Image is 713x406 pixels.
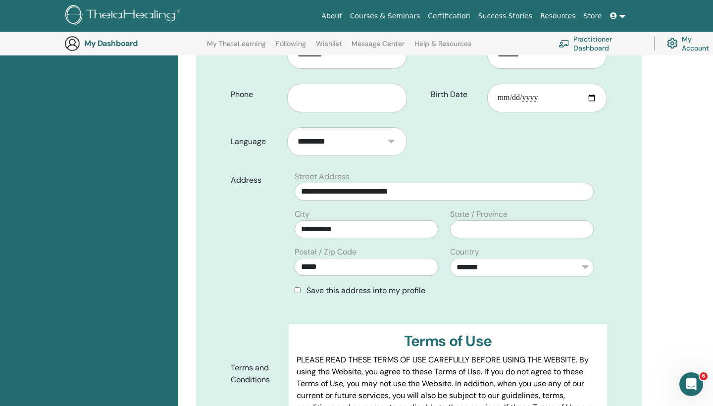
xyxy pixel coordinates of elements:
label: Phone [223,85,287,104]
label: Language [223,132,287,151]
a: Success Stories [474,7,536,25]
a: Wishlist [316,40,342,55]
label: Address [223,171,289,190]
img: generic-user-icon.jpg [64,36,80,51]
h3: My Dashboard [84,39,183,48]
label: State / Province [450,208,508,220]
h3: Terms of Use [297,332,599,350]
label: Street Address [295,171,350,183]
span: Save this address into my profile [306,285,425,296]
a: Practitioner Dashboard [559,33,642,54]
img: chalkboard-teacher.svg [559,40,569,48]
a: Help & Resources [414,40,471,55]
label: City [295,208,309,220]
a: Store [580,7,606,25]
a: Following [276,40,306,55]
img: logo.png [65,5,184,27]
label: Country [450,246,479,258]
label: Postal / Zip Code [295,246,356,258]
iframe: Intercom live chat [679,372,703,396]
a: About [317,7,346,25]
a: Certification [424,7,474,25]
a: Message Center [352,40,405,55]
a: Resources [536,7,580,25]
a: My ThetaLearning [207,40,266,55]
label: Birth Date [423,85,487,104]
img: cog.svg [667,36,678,51]
label: Terms and Conditions [223,358,289,389]
span: 6 [700,372,708,380]
a: Courses & Seminars [346,7,424,25]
